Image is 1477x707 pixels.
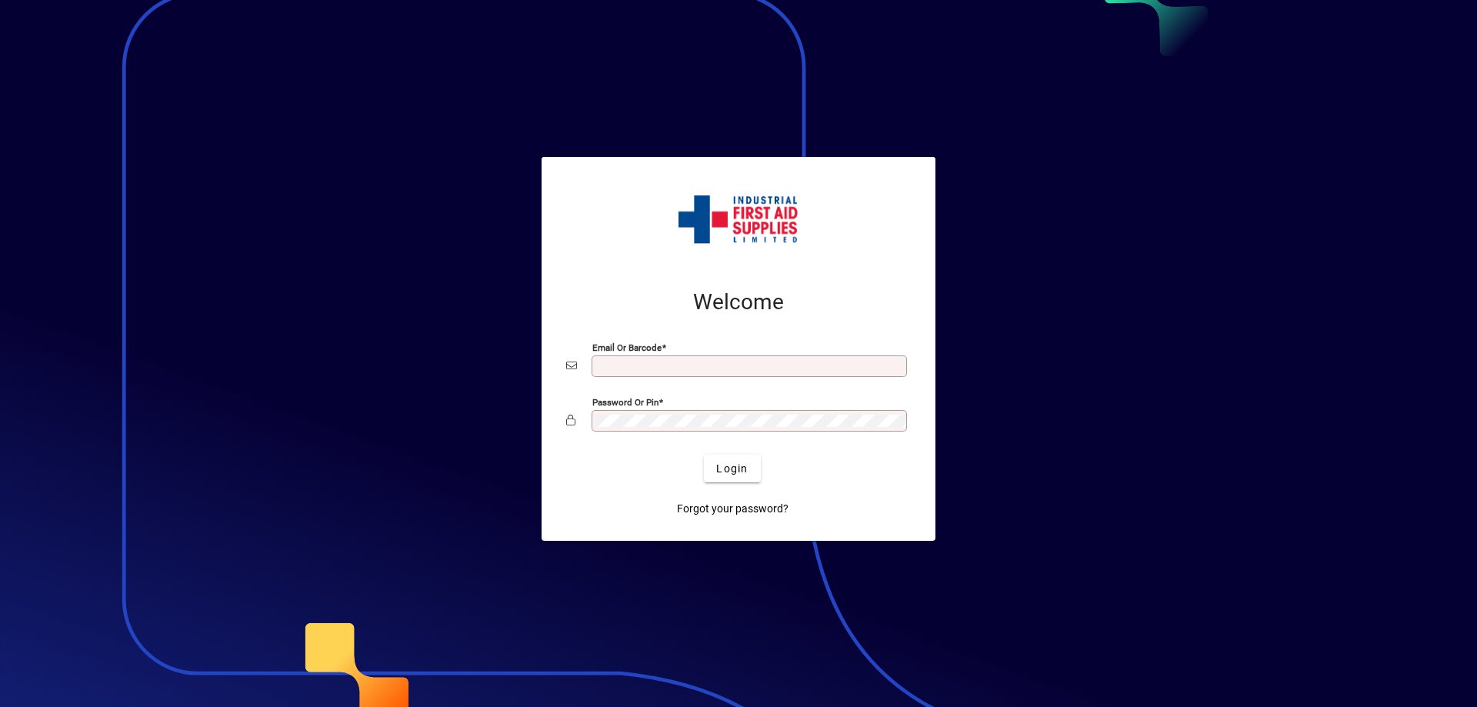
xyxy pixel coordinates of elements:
mat-label: Email or Barcode [592,342,662,353]
mat-label: Password or Pin [592,397,658,408]
button: Login [704,455,760,482]
h2: Welcome [566,289,911,315]
span: Login [716,461,748,477]
a: Forgot your password? [671,495,795,522]
span: Forgot your password? [677,501,789,517]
